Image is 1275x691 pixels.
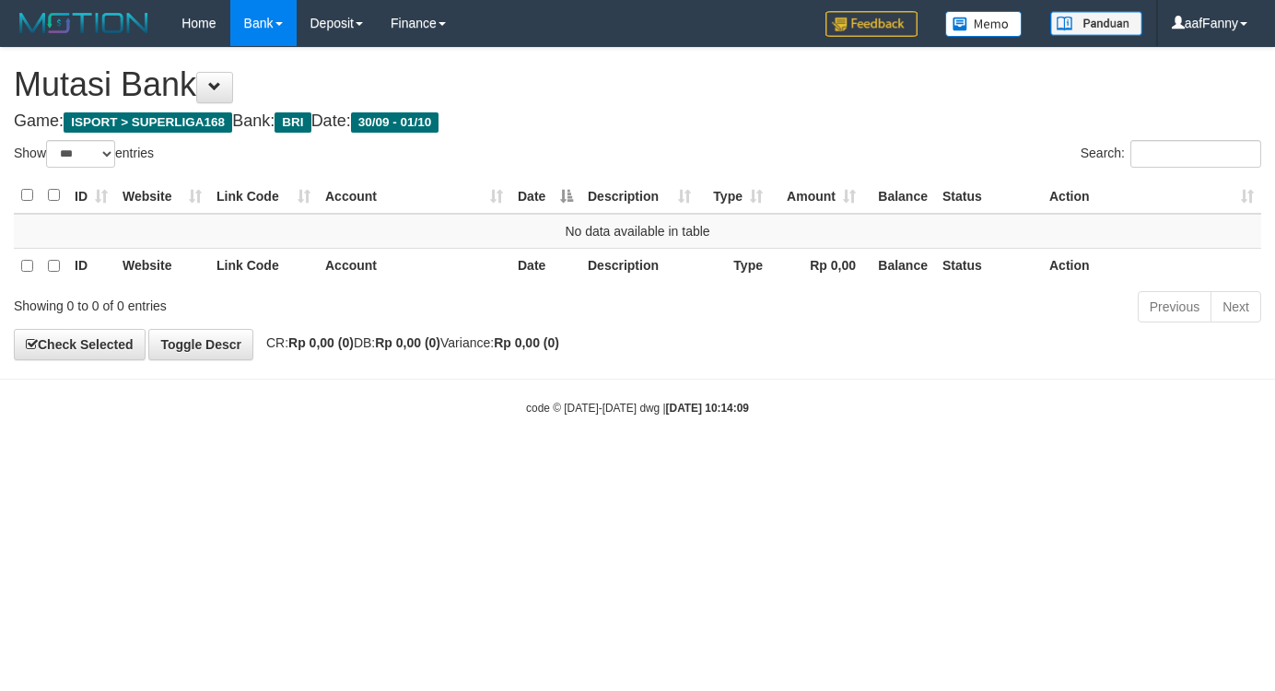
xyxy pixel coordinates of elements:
[666,402,749,415] strong: [DATE] 10:14:09
[770,248,863,284] th: Rp 0,00
[1081,140,1261,168] label: Search:
[494,335,559,350] strong: Rp 0,00 (0)
[14,66,1261,103] h1: Mutasi Bank
[14,9,154,37] img: MOTION_logo.png
[698,248,770,284] th: Type
[580,248,698,284] th: Description
[318,248,510,284] th: Account
[863,178,935,214] th: Balance
[14,214,1261,249] td: No data available in table
[14,289,518,315] div: Showing 0 to 0 of 0 entries
[14,329,146,360] a: Check Selected
[935,248,1042,284] th: Status
[1211,291,1261,322] a: Next
[863,248,935,284] th: Balance
[935,178,1042,214] th: Status
[770,178,863,214] th: Amount: activate to sort column ascending
[580,178,698,214] th: Description: activate to sort column ascending
[209,178,318,214] th: Link Code: activate to sort column ascending
[351,112,439,133] span: 30/09 - 01/10
[375,335,440,350] strong: Rp 0,00 (0)
[64,112,232,133] span: ISPORT > SUPERLIGA168
[510,178,580,214] th: Date: activate to sort column descending
[510,248,580,284] th: Date
[257,335,559,350] span: CR: DB: Variance:
[1130,140,1261,168] input: Search:
[288,335,354,350] strong: Rp 0,00 (0)
[318,178,510,214] th: Account: activate to sort column ascending
[67,178,115,214] th: ID: activate to sort column ascending
[1050,11,1142,36] img: panduan.png
[46,140,115,168] select: Showentries
[825,11,918,37] img: Feedback.jpg
[209,248,318,284] th: Link Code
[148,329,253,360] a: Toggle Descr
[1042,248,1261,284] th: Action
[526,402,749,415] small: code © [DATE]-[DATE] dwg |
[14,140,154,168] label: Show entries
[14,112,1261,131] h4: Game: Bank: Date:
[275,112,310,133] span: BRI
[698,178,770,214] th: Type: activate to sort column ascending
[1042,178,1261,214] th: Action: activate to sort column ascending
[115,248,209,284] th: Website
[115,178,209,214] th: Website: activate to sort column ascending
[67,248,115,284] th: ID
[945,11,1023,37] img: Button%20Memo.svg
[1138,291,1211,322] a: Previous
